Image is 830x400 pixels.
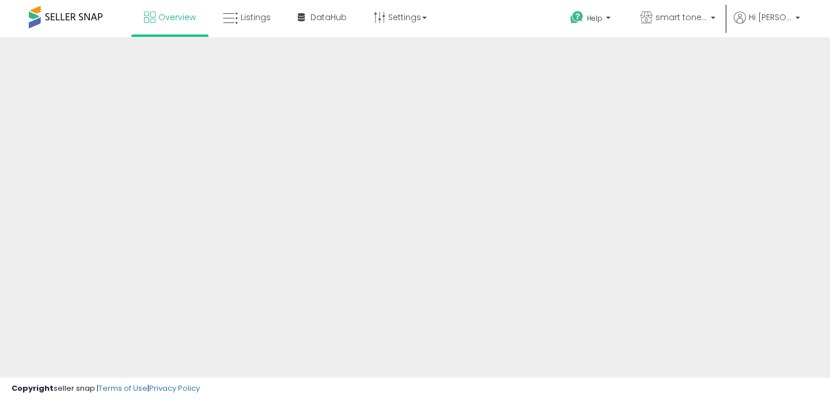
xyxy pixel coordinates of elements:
[587,13,602,23] span: Help
[749,12,792,23] span: Hi [PERSON_NAME]
[310,12,347,23] span: DataHub
[149,383,200,394] a: Privacy Policy
[655,12,707,23] span: smart toners
[158,12,196,23] span: Overview
[12,383,54,394] strong: Copyright
[12,383,200,394] div: seller snap | |
[734,12,800,37] a: Hi [PERSON_NAME]
[570,10,584,25] i: Get Help
[241,12,271,23] span: Listings
[561,2,622,37] a: Help
[98,383,147,394] a: Terms of Use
